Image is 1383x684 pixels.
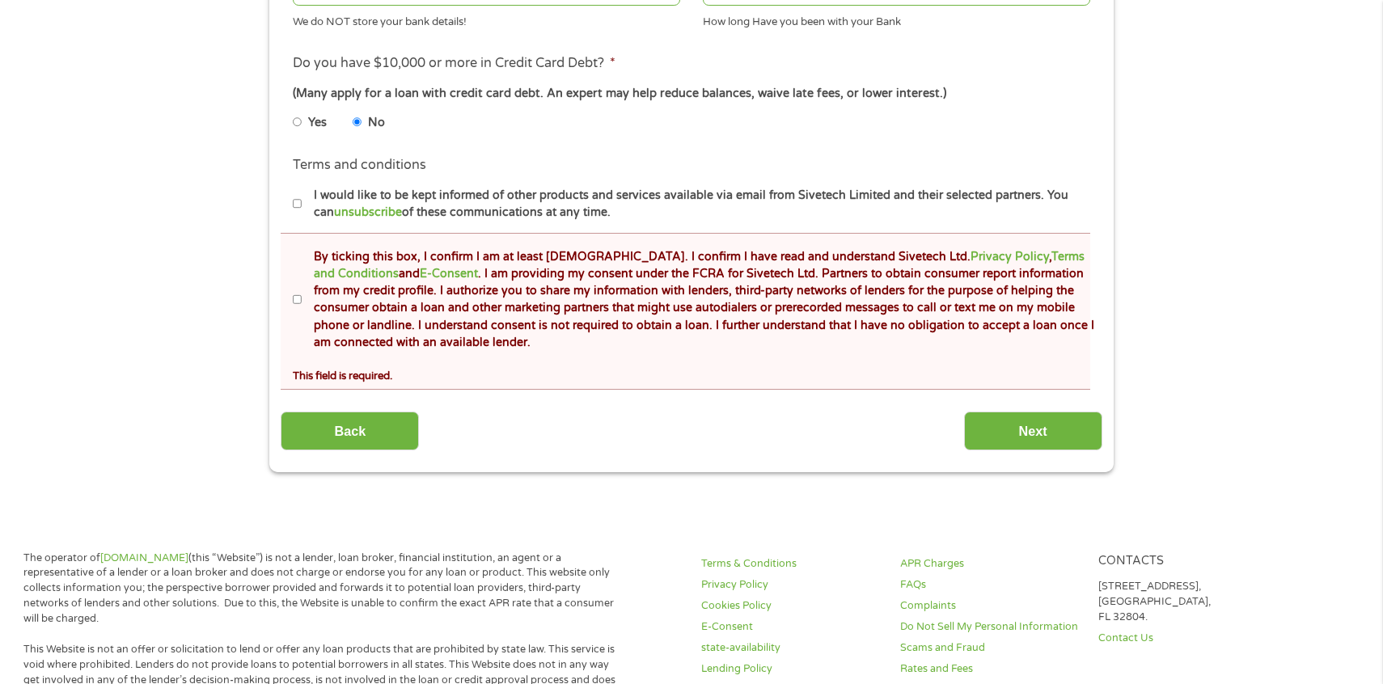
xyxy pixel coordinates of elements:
[971,250,1049,264] a: Privacy Policy
[1098,554,1277,569] h4: Contacts
[293,362,1090,384] div: This field is required.
[900,640,1079,656] a: Scams and Fraud
[900,556,1079,572] a: APR Charges
[293,157,426,174] label: Terms and conditions
[701,661,880,677] a: Lending Policy
[703,8,1090,30] div: How long Have you been with your Bank
[293,85,1090,103] div: (Many apply for a loan with credit card debt. An expert may help reduce balances, waive late fees...
[701,577,880,593] a: Privacy Policy
[900,619,1079,635] a: Do Not Sell My Personal Information
[368,114,385,132] label: No
[900,598,1079,614] a: Complaints
[293,55,615,72] label: Do you have $10,000 or more in Credit Card Debt?
[281,412,419,451] input: Back
[293,8,680,30] div: We do NOT store your bank details!
[302,187,1095,222] label: I would like to be kept informed of other products and services available via email from Sivetech...
[701,640,880,656] a: state-availability
[1098,631,1277,646] a: Contact Us
[900,661,1079,677] a: Rates and Fees
[900,577,1079,593] a: FAQs
[1098,579,1277,625] p: [STREET_ADDRESS], [GEOGRAPHIC_DATA], FL 32804.
[23,551,619,627] p: The operator of (this “Website”) is not a lender, loan broker, financial institution, an agent or...
[302,248,1095,352] label: By ticking this box, I confirm I am at least [DEMOGRAPHIC_DATA]. I confirm I have read and unders...
[964,412,1102,451] input: Next
[701,598,880,614] a: Cookies Policy
[100,551,188,564] a: [DOMAIN_NAME]
[701,619,880,635] a: E-Consent
[314,250,1085,281] a: Terms and Conditions
[701,556,880,572] a: Terms & Conditions
[308,114,327,132] label: Yes
[334,205,402,219] a: unsubscribe
[420,267,478,281] a: E-Consent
